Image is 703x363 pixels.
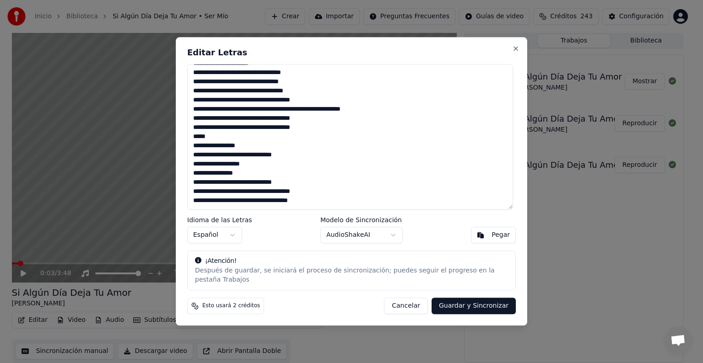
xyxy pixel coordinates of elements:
[202,303,260,310] span: Esto usará 2 créditos
[471,227,516,243] button: Pegar
[320,217,403,223] label: Modelo de Sincronización
[187,48,516,57] h2: Editar Letras
[187,217,252,223] label: Idioma de las Letras
[195,267,508,285] div: Después de guardar, se iniciará el proceso de sincronización; puedes seguir el progreso en la pes...
[492,230,510,240] div: Pegar
[432,298,516,315] button: Guardar y Sincronizar
[195,256,508,266] div: ¡Atención!
[384,298,428,315] button: Cancelar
